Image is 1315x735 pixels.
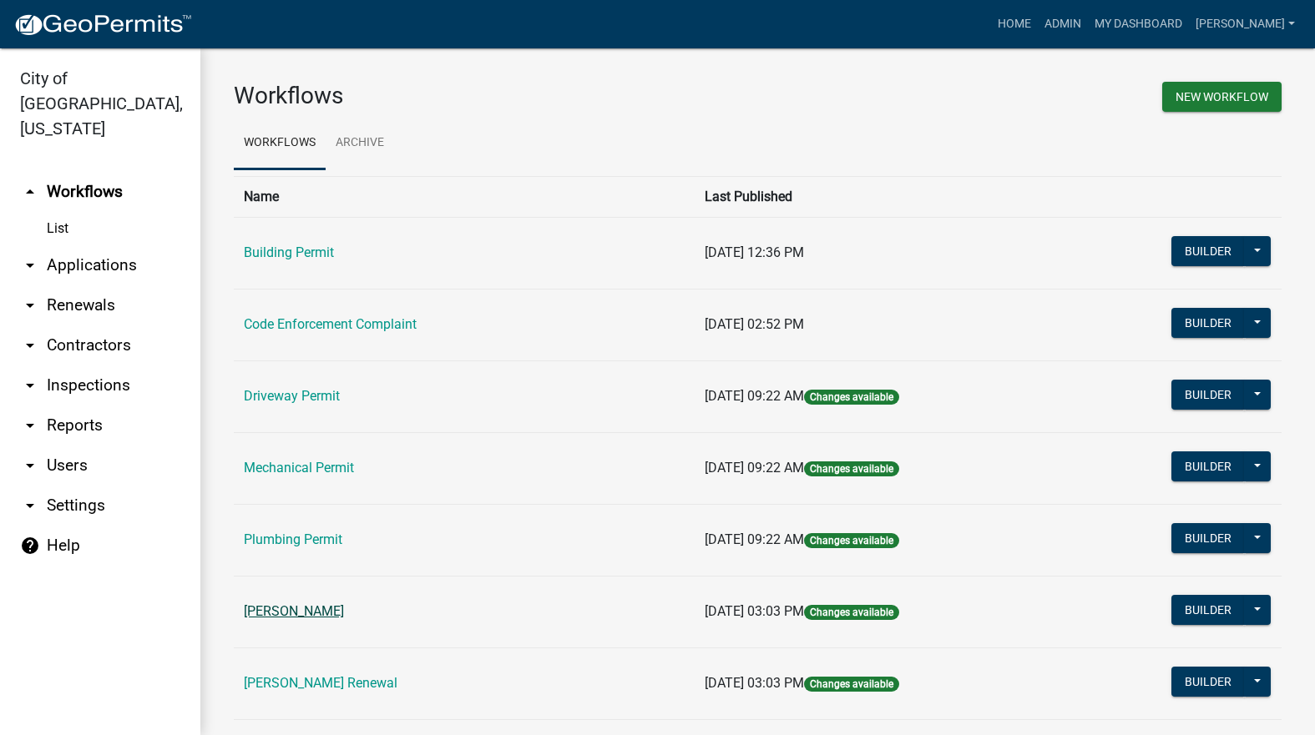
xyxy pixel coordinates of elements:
button: Builder [1171,380,1245,410]
h3: Workflows [234,82,746,110]
span: Changes available [804,677,899,692]
i: arrow_drop_down [20,375,40,395]
button: Builder [1171,523,1245,553]
i: arrow_drop_down [20,255,40,275]
span: [DATE] 03:03 PM [705,603,804,619]
span: [DATE] 02:52 PM [705,316,804,332]
th: Name [234,176,695,217]
i: arrow_drop_down [20,295,40,315]
a: Driveway Permit [244,388,340,404]
a: Code Enforcement Complaint [244,316,417,332]
span: [DATE] 09:22 AM [705,388,804,404]
span: Changes available [804,461,899,476]
th: Last Published [695,176,1070,217]
a: Building Permit [244,244,334,260]
a: [PERSON_NAME] [244,603,344,619]
i: help [20,536,40,556]
i: arrow_drop_down [20,335,40,355]
i: arrow_drop_up [20,182,40,202]
a: Archive [326,117,394,170]
button: Builder [1171,236,1245,266]
span: [DATE] 12:36 PM [705,244,804,260]
span: [DATE] 09:22 AM [705,460,804,476]
button: Builder [1171,595,1245,625]
a: Workflows [234,117,326,170]
button: New Workflow [1162,82,1282,112]
span: Changes available [804,390,899,405]
span: [DATE] 09:22 AM [705,531,804,547]
span: Changes available [804,605,899,620]
i: arrow_drop_down [20,456,40,476]
span: Changes available [804,533,899,548]
i: arrow_drop_down [20,496,40,516]
a: Home [991,8,1038,40]
button: Builder [1171,308,1245,338]
button: Builder [1171,451,1245,481]
a: Plumbing Permit [244,531,342,547]
a: My Dashboard [1088,8,1189,40]
a: Admin [1038,8,1088,40]
i: arrow_drop_down [20,415,40,435]
a: [PERSON_NAME] Renewal [244,675,397,691]
button: Builder [1171,667,1245,697]
a: Mechanical Permit [244,460,354,476]
a: [PERSON_NAME] [1189,8,1302,40]
span: [DATE] 03:03 PM [705,675,804,691]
